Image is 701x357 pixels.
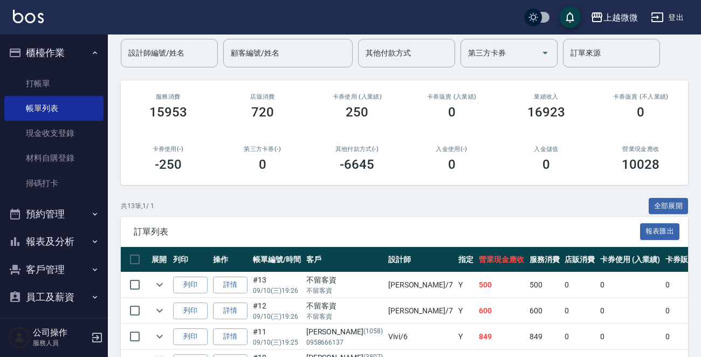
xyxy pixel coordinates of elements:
[323,146,391,153] h2: 其他付款方式(-)
[4,283,104,311] button: 員工及薪資
[250,247,304,272] th: 帳單編號/時間
[134,146,202,153] h2: 卡券使用(-)
[340,157,374,172] h3: -6645
[253,286,301,296] p: 09/10 (三) 19:26
[346,105,368,120] h3: 250
[33,327,88,338] h5: 公司操作
[228,93,297,100] h2: 店販消費
[637,105,644,120] h3: 0
[649,198,689,215] button: 全部展開
[4,71,104,96] a: 打帳單
[170,247,210,272] th: 列印
[559,6,581,28] button: save
[386,247,456,272] th: 設計師
[586,6,642,29] button: 上越微微
[527,105,565,120] h3: 16923
[173,328,208,345] button: 列印
[448,157,456,172] h3: 0
[476,272,527,298] td: 500
[152,303,168,319] button: expand row
[417,93,486,100] h2: 卡券販賣 (入業績)
[306,274,383,286] div: 不留客資
[603,11,638,24] div: 上越微微
[13,10,44,23] img: Logo
[152,277,168,293] button: expand row
[562,298,597,324] td: 0
[542,157,550,172] h3: 0
[417,146,486,153] h2: 入金使用(-)
[4,256,104,284] button: 客戶管理
[4,311,104,339] button: 商品管理
[250,298,304,324] td: #12
[152,328,168,345] button: expand row
[456,298,476,324] td: Y
[306,326,383,338] div: [PERSON_NAME]
[155,157,182,172] h3: -250
[622,157,659,172] h3: 10028
[253,312,301,321] p: 09/10 (三) 19:26
[253,338,301,347] p: 09/10 (三) 19:25
[9,327,30,348] img: Person
[456,247,476,272] th: 指定
[306,312,383,321] p: 不留客資
[512,146,580,153] h2: 入金儲值
[250,324,304,349] td: #11
[4,146,104,170] a: 材料自購登錄
[4,171,104,196] a: 掃碼打卡
[456,324,476,349] td: Y
[607,93,675,100] h2: 卡券販賣 (不入業績)
[33,338,88,348] p: 服務人員
[121,201,154,211] p: 共 13 筆, 1 / 1
[386,324,456,349] td: Vivi /6
[640,226,680,236] a: 報表匯出
[134,93,202,100] h3: 服務消費
[213,328,248,345] a: 詳情
[562,324,597,349] td: 0
[173,277,208,293] button: 列印
[4,39,104,67] button: 櫃檯作業
[456,272,476,298] td: Y
[4,96,104,121] a: 帳單列表
[149,105,187,120] h3: 15953
[213,277,248,293] a: 詳情
[149,247,170,272] th: 展開
[597,272,663,298] td: 0
[647,8,688,28] button: 登出
[476,324,527,349] td: 849
[597,298,663,324] td: 0
[597,247,663,272] th: 卡券使用 (入業績)
[386,272,456,298] td: [PERSON_NAME] /7
[527,324,562,349] td: 849
[306,286,383,296] p: 不留客資
[323,93,391,100] h2: 卡券使用 (入業績)
[173,303,208,319] button: 列印
[251,105,274,120] h3: 720
[562,272,597,298] td: 0
[512,93,580,100] h2: 業績收入
[228,146,297,153] h2: 第三方卡券(-)
[210,247,250,272] th: 操作
[134,226,640,237] span: 訂單列表
[4,200,104,228] button: 預約管理
[527,272,562,298] td: 500
[562,247,597,272] th: 店販消費
[476,298,527,324] td: 600
[527,298,562,324] td: 600
[259,157,266,172] h3: 0
[306,338,383,347] p: 0958666137
[537,44,554,61] button: Open
[4,121,104,146] a: 現金收支登錄
[363,326,383,338] p: (1058)
[597,324,663,349] td: 0
[640,223,680,240] button: 報表匯出
[4,228,104,256] button: 報表及分析
[213,303,248,319] a: 詳情
[304,247,386,272] th: 客戶
[607,146,675,153] h2: 營業現金應收
[386,298,456,324] td: [PERSON_NAME] /7
[527,247,562,272] th: 服務消費
[250,272,304,298] td: #13
[448,105,456,120] h3: 0
[306,300,383,312] div: 不留客資
[476,247,527,272] th: 營業現金應收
